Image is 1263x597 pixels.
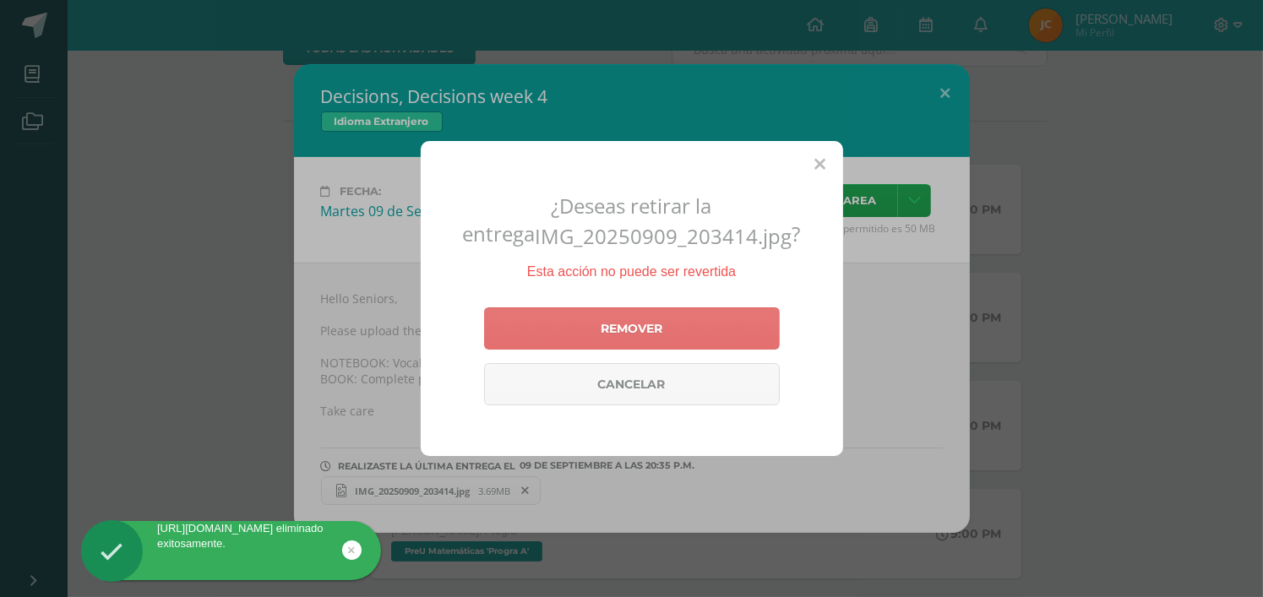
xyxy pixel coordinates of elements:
[484,307,780,350] a: Remover
[536,222,792,250] span: IMG_20250909_203414.jpg
[81,521,381,551] div: [URL][DOMAIN_NAME] eliminado exitosamente.
[527,264,736,279] span: Esta acción no puede ser revertida
[815,154,826,174] span: Close (Esc)
[484,363,780,405] a: Cancelar
[441,192,823,250] h2: ¿Deseas retirar la entrega ?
